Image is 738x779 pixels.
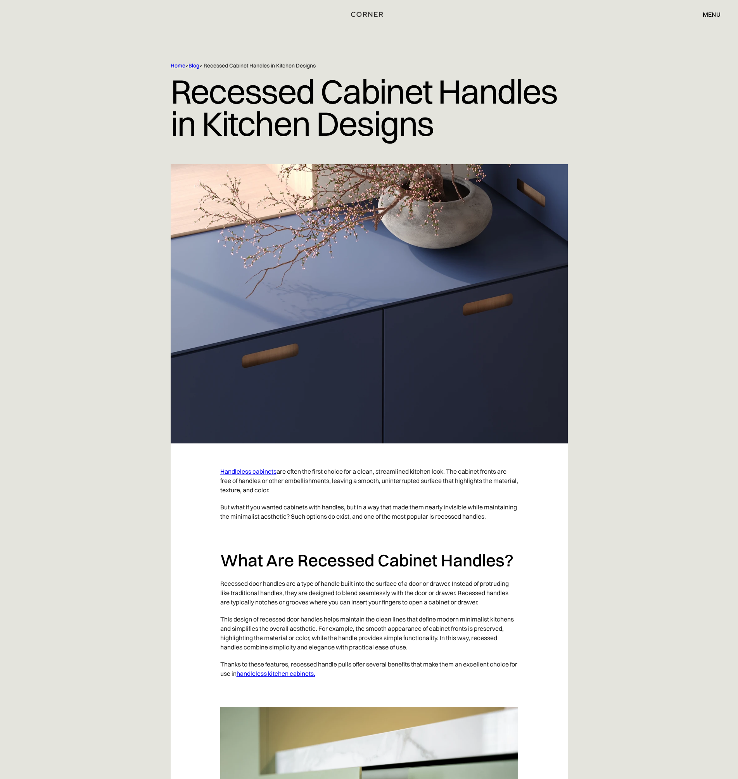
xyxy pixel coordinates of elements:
[220,463,518,499] p: are often the first choice for a clean, streamlined kitchen look. The cabinet fronts are free of ...
[695,8,721,21] div: menu
[171,62,185,69] a: Home
[188,62,199,69] a: Blog
[311,9,427,19] a: home
[220,525,518,542] p: ‍
[171,69,568,145] h1: Recessed Cabinet Handles in Kitchen Designs
[171,62,535,69] div: > > Recessed Cabinet Handles in Kitchen Designs
[237,670,315,677] a: handleless kitchen cabinets.
[703,11,721,17] div: menu
[220,467,277,475] a: Handleless cabinets
[220,550,518,571] h2: What Are Recessed Cabinet Handles?
[220,499,518,525] p: But what if you wanted cabinets with handles, but in a way that made them nearly invisible while ...
[220,575,518,611] p: Recessed door handles are a type of handle built into the surface of a door or drawer. Instead of...
[220,682,518,699] p: ‍
[220,656,518,682] p: Thanks to these features, recessed handle pulls offer several benefits that make them an excellen...
[220,611,518,656] p: This design of recessed door handles helps maintain the clean lines that define modern minimalist...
